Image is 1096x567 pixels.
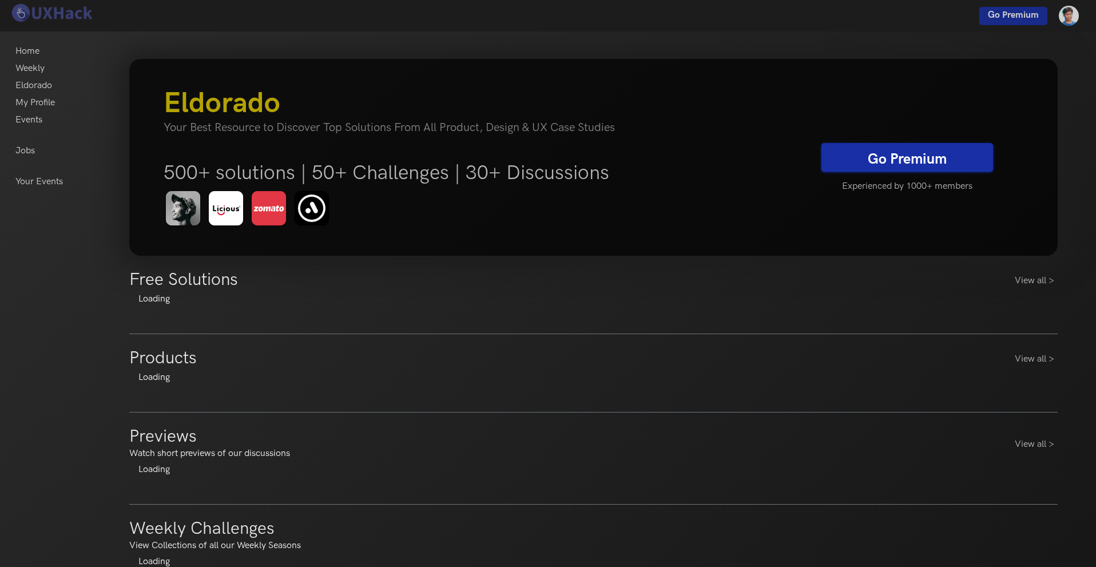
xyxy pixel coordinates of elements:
a: Go Premium [979,7,1047,25]
a: Jobs [15,142,35,160]
a: Eldorado [15,77,52,94]
a: Your Events [15,173,63,191]
h3: Eldorado [164,86,804,121]
p: View Collections of all our Weekly Seasons [129,539,301,553]
img: UXHack logo [9,3,94,23]
a: View all > [1015,352,1058,366]
p: Watch short previews of our discussions [129,447,290,461]
img: Your profile pic [1059,6,1079,26]
a: Home [15,43,39,60]
div: Loading [129,292,1058,306]
a: Weekly [15,60,45,77]
a: View all > [1015,274,1058,288]
h3: Free Solutions [129,269,238,290]
div: Loading [129,371,1058,384]
h3: Previews [129,426,197,447]
h3: Weekly Challenges [129,518,275,539]
h5: 500+ solutions | 50+ Challenges | 30+ Discussions [164,161,804,185]
img: eldorado-banner-1.png [164,189,336,228]
span: Go Premium [988,10,1039,21]
h5: Experienced by 1000+ members [821,175,993,199]
a: View all > [1015,438,1058,451]
div: Loading [129,463,1058,477]
a: My Profile [15,94,55,112]
h3: Products [129,348,197,368]
a: Events [15,112,42,129]
h4: Your Best Resource to Discover Top Solutions From All Product, Design & UX Case Studies [164,121,804,134]
a: Go Premium [821,143,993,172]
